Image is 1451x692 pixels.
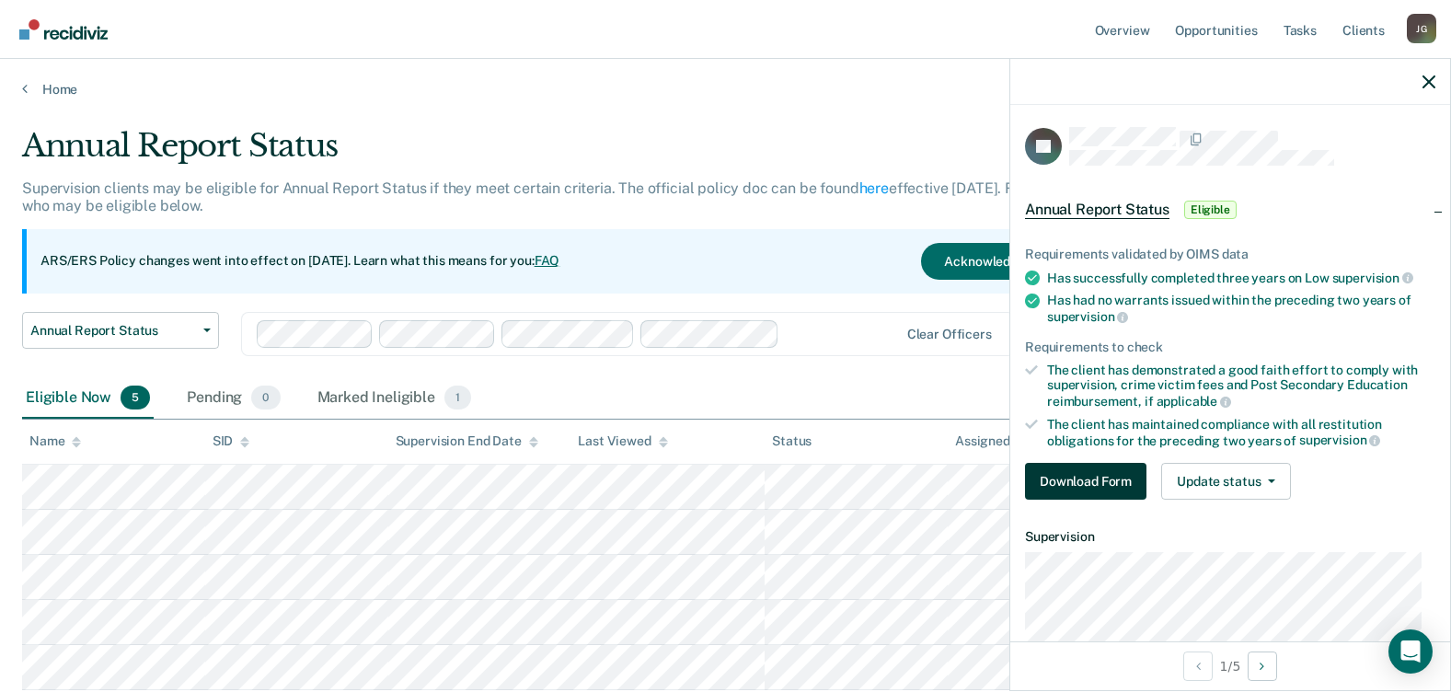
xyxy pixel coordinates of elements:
div: Pending [183,378,283,419]
div: Has successfully completed three years on Low [1047,270,1435,286]
span: 5 [121,386,150,409]
div: 1 / 5 [1010,641,1450,690]
div: Status [772,433,812,449]
span: Annual Report Status [30,323,196,339]
a: Home [22,81,1429,98]
a: here [859,179,889,197]
div: Annual Report StatusEligible [1010,180,1450,239]
span: 1 [444,386,471,409]
div: Last Viewed [578,433,667,449]
div: Annual Report Status [22,127,1111,179]
div: J G [1407,14,1436,43]
button: Previous Opportunity [1183,652,1213,681]
div: Requirements validated by OIMS data [1025,247,1435,262]
button: Profile dropdown button [1407,14,1436,43]
p: Supervision clients may be eligible for Annual Report Status if they meet certain criteria. The o... [22,179,1101,214]
a: Navigate to form link [1025,463,1154,500]
span: supervision [1299,432,1380,447]
img: Recidiviz [19,19,108,40]
div: Open Intercom Messenger [1388,629,1433,674]
span: applicable [1157,394,1231,409]
div: Clear officers [907,327,992,342]
div: Supervision End Date [396,433,538,449]
div: The client has demonstrated a good faith effort to comply with supervision, crime victim fees and... [1047,363,1435,409]
div: Name [29,433,81,449]
button: Download Form [1025,463,1146,500]
button: Next Opportunity [1248,652,1277,681]
span: supervision [1047,309,1128,324]
span: 0 [251,386,280,409]
div: The client has maintained compliance with all restitution obligations for the preceding two years of [1047,417,1435,448]
div: Marked Ineligible [314,378,476,419]
p: ARS/ERS Policy changes went into effect on [DATE]. Learn what this means for you: [40,252,559,271]
div: SID [213,433,250,449]
span: Eligible [1184,201,1237,219]
a: FAQ [535,253,560,268]
button: Update status [1161,463,1291,500]
div: Eligible Now [22,378,154,419]
button: Acknowledge & Close [921,243,1096,280]
div: Requirements to check [1025,340,1435,355]
div: Assigned to [955,433,1042,449]
dt: Supervision [1025,529,1435,545]
div: Has had no warrants issued within the preceding two years of [1047,293,1435,324]
span: Annual Report Status [1025,201,1169,219]
span: supervision [1332,271,1413,285]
